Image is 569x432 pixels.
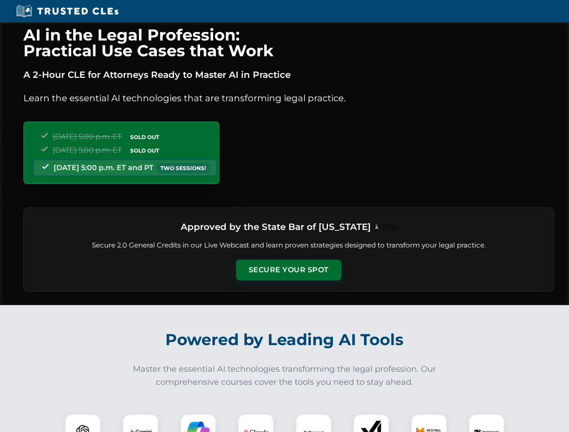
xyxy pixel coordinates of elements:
[374,224,397,230] img: Logo
[53,132,122,141] span: [DATE] 5:00 p.m. ET
[127,146,162,155] span: SOLD OUT
[23,67,554,82] p: A 2-Hour CLE for Attorneys Ready to Master AI in Practice
[127,132,162,142] span: SOLD OUT
[127,363,442,389] p: Master the essential AI technologies transforming the legal profession. Our comprehensive courses...
[35,240,543,251] p: Secure 2.0 General Credits in our Live Webcast and learn proven strategies designed to transform ...
[181,219,371,235] h3: Approved by the State Bar of [US_STATE]
[14,4,121,18] img: Trusted CLEs
[35,324,534,355] h2: Powered by Leading AI Tools
[53,146,122,154] span: [DATE] 5:00 p.m. ET
[23,91,554,105] p: Learn the essential AI technologies that are transforming legal practice.
[236,260,341,280] button: Secure Your Spot
[23,27,554,58] h1: AI in the Legal Profession: Practical Use Cases that Work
